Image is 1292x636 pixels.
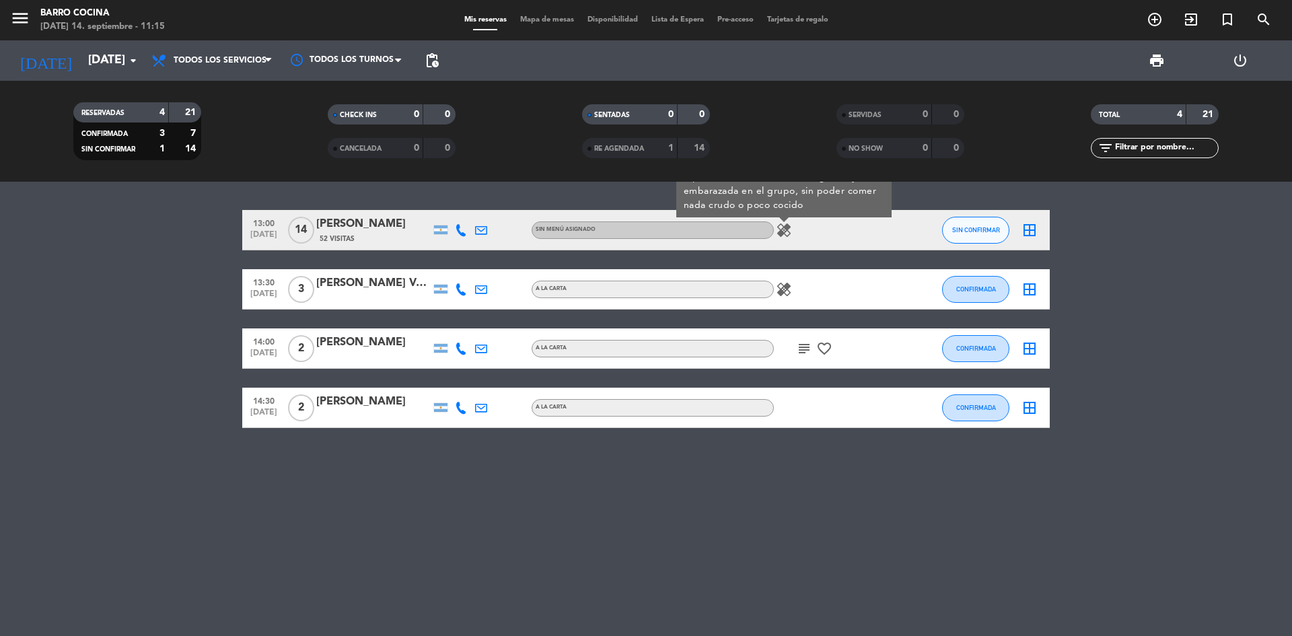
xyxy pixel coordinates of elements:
div: [PERSON_NAME] [316,215,431,233]
span: Lista de Espera [645,16,711,24]
span: 52 Visitas [320,234,355,244]
span: Tarjetas de regalo [760,16,835,24]
span: Pre-acceso [711,16,760,24]
span: 2 [288,394,314,421]
div: Barro Cocina [40,7,165,20]
strong: 0 [954,110,962,119]
span: TOTAL [1099,112,1120,118]
span: [DATE] [247,289,281,305]
button: SIN CONFIRMAR [942,217,1009,244]
div: LOG OUT [1198,40,1282,81]
div: [DATE] 14. septiembre - 11:15 [40,20,165,34]
i: menu [10,8,30,28]
span: CANCELADA [340,145,382,152]
div: [PERSON_NAME] [316,393,431,411]
span: 14:00 [247,333,281,349]
div: [PERSON_NAME] [316,334,431,351]
span: A LA CARTA [536,286,567,291]
i: border_all [1021,281,1038,297]
i: healing [776,281,792,297]
span: RESERVADAS [81,110,124,116]
strong: 14 [185,144,199,153]
i: subject [796,341,812,357]
span: CHECK INS [340,112,377,118]
span: [DATE] [247,230,281,246]
div: [PERSON_NAME] Veinticuaga [316,275,431,292]
strong: 21 [185,108,199,117]
span: CONFIRMADA [81,131,128,137]
span: pending_actions [424,52,440,69]
strong: 21 [1203,110,1216,119]
span: CONFIRMADA [956,404,996,411]
strong: 7 [190,129,199,138]
button: CONFIRMADA [942,276,1009,303]
span: SENTADAS [594,112,630,118]
i: favorite_border [816,341,832,357]
button: CONFIRMADA [942,394,1009,421]
span: Mapa de mesas [513,16,581,24]
span: 13:30 [247,274,281,289]
i: add_circle_outline [1147,11,1163,28]
span: SERVIDAS [849,112,882,118]
strong: 0 [414,143,419,153]
strong: 4 [1177,110,1182,119]
span: CONFIRMADA [956,345,996,352]
span: [DATE] [247,349,281,364]
strong: 0 [445,143,453,153]
strong: 0 [414,110,419,119]
strong: 0 [923,110,928,119]
strong: 1 [668,143,674,153]
i: filter_list [1098,140,1114,156]
span: CONFIRMADA [956,285,996,293]
i: power_settings_new [1232,52,1248,69]
span: 3 [288,276,314,303]
strong: 0 [923,143,928,153]
strong: 1 [159,144,165,153]
span: Todos los servicios [174,56,266,65]
i: border_all [1021,341,1038,357]
i: arrow_drop_down [125,52,141,69]
strong: 3 [159,129,165,138]
strong: 0 [445,110,453,119]
div: 1 persona tiene restricción al gluten y 1 embarazada en el grupo, sin poder comer nada crudo o po... [676,166,892,217]
span: print [1149,52,1165,69]
span: SIN CONFIRMAR [81,146,135,153]
span: Mis reservas [458,16,513,24]
strong: 0 [699,110,707,119]
button: CONFIRMADA [942,335,1009,362]
strong: 4 [159,108,165,117]
i: border_all [1021,222,1038,238]
i: exit_to_app [1183,11,1199,28]
i: border_all [1021,400,1038,416]
strong: 14 [694,143,707,153]
span: 14:30 [247,392,281,408]
span: Sin menú asignado [536,227,596,232]
span: NO SHOW [849,145,883,152]
input: Filtrar por nombre... [1114,141,1218,155]
i: [DATE] [10,46,81,75]
span: 2 [288,335,314,362]
span: RE AGENDADA [594,145,644,152]
span: A LA CARTA [536,404,567,410]
strong: 0 [954,143,962,153]
i: search [1256,11,1272,28]
span: 14 [288,217,314,244]
span: A LA CARTA [536,345,567,351]
i: turned_in_not [1219,11,1235,28]
i: healing [776,222,792,238]
span: Disponibilidad [581,16,645,24]
span: SIN CONFIRMAR [952,226,1000,234]
button: menu [10,8,30,33]
strong: 0 [668,110,674,119]
span: 13:00 [247,215,281,230]
span: [DATE] [247,408,281,423]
